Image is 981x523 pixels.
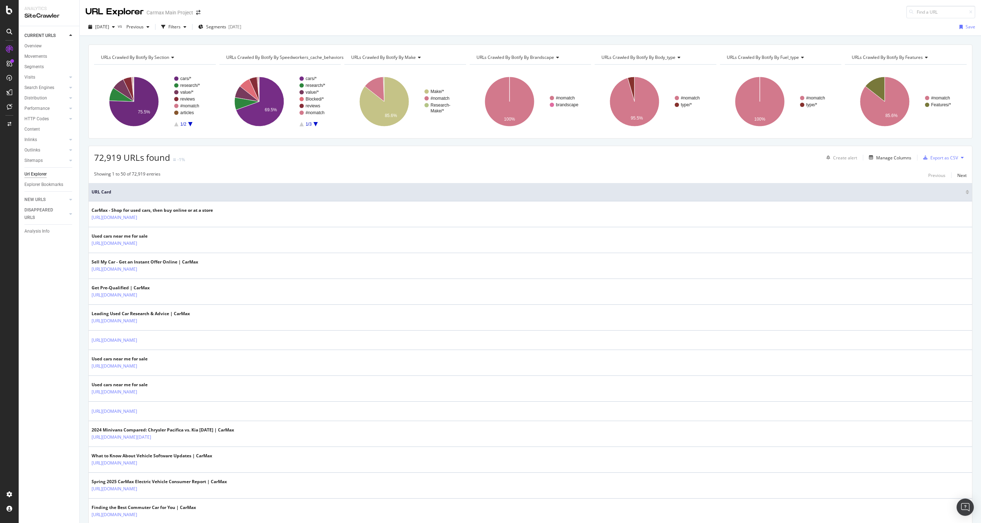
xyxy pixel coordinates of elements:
[681,102,692,107] text: type/*
[147,9,193,16] div: Carmax Main Project
[92,511,137,518] a: [URL][DOMAIN_NAME]
[24,115,67,123] a: HTTP Codes
[24,12,74,20] div: SiteCrawler
[845,70,966,133] svg: A chart.
[928,172,945,178] div: Previous
[931,102,951,107] text: Features/*
[177,157,185,163] div: -1%
[631,116,643,121] text: 95.5%
[180,90,194,95] text: value/*
[930,155,958,161] div: Export as CSV
[24,42,74,50] a: Overview
[725,52,835,63] h4: URLs Crawled By Botify By fuel_type
[24,228,50,235] div: Analysis Info
[852,54,923,60] span: URLs Crawled By Botify By features
[866,153,911,162] button: Manage Columns
[24,206,67,221] a: DISAPPEARED URLS
[180,83,200,88] text: research/*
[720,70,841,133] svg: A chart.
[24,157,43,164] div: Sitemaps
[476,54,554,60] span: URLs Crawled By Botify By brandscape
[957,172,967,178] div: Next
[504,117,515,122] text: 100%
[727,54,799,60] span: URLs Crawled By Botify By fuel_type
[94,171,161,179] div: Showing 1 to 50 of 72,919 entries
[306,110,325,115] text: #nomatch
[306,97,324,102] text: Blocked/*
[24,6,74,12] div: Analytics
[180,122,186,127] text: 1/2
[92,233,168,239] div: Used cars near me for sale
[206,24,226,30] span: Segments
[219,70,340,133] div: A chart.
[24,136,67,144] a: Inlinks
[138,109,150,115] text: 75.5%
[24,157,67,164] a: Sitemaps
[85,6,144,18] div: URL Explorer
[168,24,181,30] div: Filters
[92,189,964,195] span: URL Card
[92,291,137,299] a: [URL][DOMAIN_NAME]
[350,52,460,63] h4: URLs Crawled By Botify By make
[99,52,209,63] h4: URLs Crawled By Botify By section
[966,24,975,30] div: Save
[931,95,950,101] text: #nomatch
[24,74,67,81] a: Visits
[94,151,170,163] span: 72,919 URLs found
[24,196,67,204] a: NEW URLS
[906,6,975,18] input: Find a URL
[92,434,151,441] a: [URL][DOMAIN_NAME][DATE]
[92,459,137,467] a: [URL][DOMAIN_NAME]
[195,21,244,33] button: Segments[DATE]
[681,95,700,101] text: #nomatch
[92,408,137,415] a: [URL][DOMAIN_NAME]
[754,117,765,122] text: 100%
[385,113,397,118] text: 85.6%
[92,337,137,344] a: [URL][DOMAIN_NAME]
[180,76,191,81] text: cars/*
[92,478,227,485] div: Spring 2025 CarMax Electric Vehicle Consumer Report | CarMax
[556,95,575,101] text: #nomatch
[24,228,74,235] a: Analysis Info
[928,171,945,179] button: Previous
[24,63,74,71] a: Segments
[806,102,817,107] text: type/*
[92,453,212,459] div: What to Know About Vehicle Software Updates | CarMax
[24,146,40,154] div: Outlinks
[595,70,715,133] svg: A chart.
[306,103,320,108] text: reviews
[92,310,190,317] div: Leading Used Car Research & Advice | CarMax
[24,196,46,204] div: NEW URLS
[173,159,176,161] img: Equal
[876,155,911,161] div: Manage Columns
[24,146,67,154] a: Outlinks
[24,94,67,102] a: Distribution
[24,84,54,92] div: Search Engines
[94,70,215,133] svg: A chart.
[806,95,825,101] text: #nomatch
[306,83,325,88] text: research/*
[431,103,450,108] text: Research-
[957,499,974,516] div: Open Intercom Messenger
[92,259,198,265] div: Sell My Car - Get an Instant Offer Online | CarMax
[92,266,137,273] a: [URL][DOMAIN_NAME]
[180,110,194,115] text: articles
[24,105,67,112] a: Performance
[431,96,450,101] text: #nomatch
[431,108,444,113] text: Make/*
[344,70,465,133] svg: A chart.
[957,171,967,179] button: Next
[470,70,590,133] svg: A chart.
[475,52,585,63] h4: URLs Crawled By Botify By brandscape
[24,63,44,71] div: Segments
[24,136,37,144] div: Inlinks
[92,356,168,362] div: Used cars near me for sale
[920,152,958,163] button: Export as CSV
[95,24,109,30] span: 2025 Oct. 12th
[101,54,169,60] span: URLs Crawled By Botify By section
[24,181,63,188] div: Explorer Bookmarks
